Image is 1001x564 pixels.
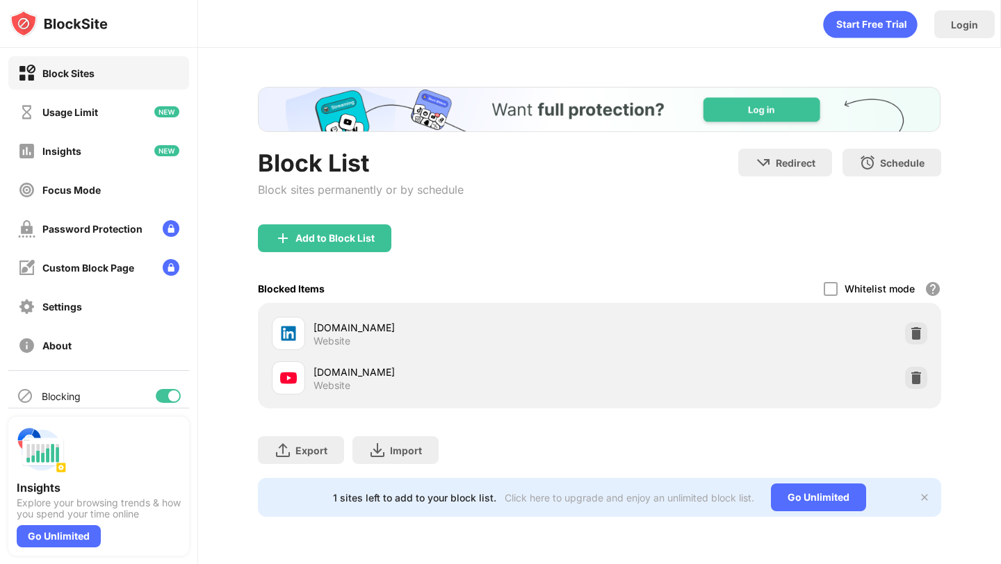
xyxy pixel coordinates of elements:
div: Insights [42,145,81,157]
div: Usage Limit [42,106,98,118]
div: Login [951,19,978,31]
div: Block List [258,149,464,177]
div: Website [314,335,350,347]
div: Password Protection [42,223,143,235]
img: lock-menu.svg [163,259,179,276]
iframe: Banner [258,87,941,132]
img: push-insights.svg [17,425,67,475]
div: Custom Block Page [42,262,134,274]
div: Click here to upgrade and enjoy an unlimited block list. [505,492,754,504]
div: About [42,340,72,351]
div: Focus Mode [42,184,101,196]
img: logo-blocksite.svg [10,10,108,38]
div: Block sites permanently or by schedule [258,183,464,197]
img: favicons [280,325,297,342]
img: blocking-icon.svg [17,388,33,404]
div: Schedule [880,157,925,169]
div: Export [295,445,327,456]
img: x-button.svg [919,492,930,503]
img: new-icon.svg [154,106,179,117]
div: Go Unlimited [771,483,866,511]
div: Import [390,445,422,456]
div: 1 sites left to add to your block list. [333,492,496,504]
img: favicons [280,370,297,386]
div: [DOMAIN_NAME] [314,320,599,335]
img: block-on.svg [18,65,35,82]
div: Blocked Items [258,283,325,295]
div: animation [823,10,918,38]
div: Add to Block List [295,233,375,244]
img: settings-off.svg [18,298,35,315]
img: focus-off.svg [18,181,35,199]
img: new-icon.svg [154,145,179,156]
div: Block Sites [42,67,95,79]
img: time-usage-off.svg [18,103,35,121]
div: Website [314,379,350,392]
div: Explore your browsing trends & how you spend your time online [17,497,181,520]
img: about-off.svg [18,337,35,354]
div: Whitelist mode [845,283,915,295]
div: Insights [17,481,181,495]
img: password-protection-off.svg [18,220,35,238]
img: lock-menu.svg [163,220,179,237]
div: [DOMAIN_NAME] [314,365,599,379]
div: Blocking [42,390,81,402]
img: customize-block-page-off.svg [18,259,35,276]
div: Go Unlimited [17,525,101,547]
div: Settings [42,301,82,313]
div: Redirect [776,157,815,169]
img: insights-off.svg [18,142,35,160]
